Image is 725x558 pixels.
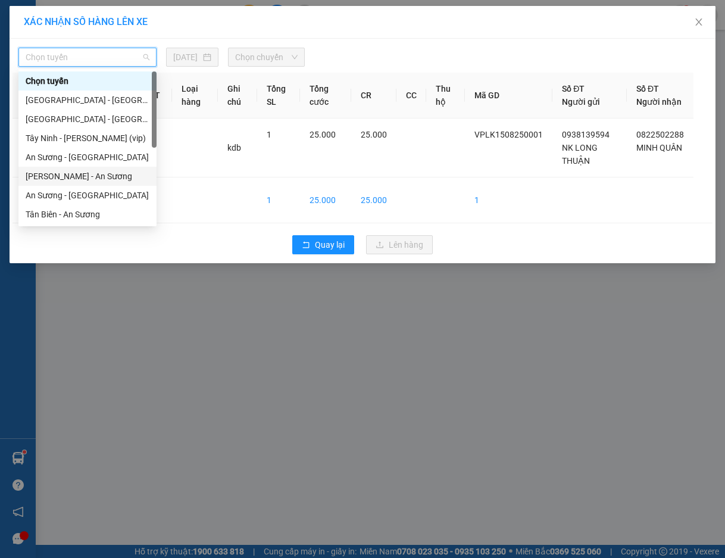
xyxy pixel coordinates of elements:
div: Chọn tuyến [26,74,149,88]
th: Tổng SL [257,73,300,119]
strong: ĐỒNG PHƯỚC [94,7,163,17]
span: Người gửi [562,97,600,107]
div: Chọn tuyến [18,71,157,91]
span: 25.000 [310,130,336,139]
button: Close [682,6,715,39]
td: 1 [465,177,552,223]
span: 25.000 [361,130,387,139]
th: Tổng cước [300,73,351,119]
th: CC [396,73,426,119]
th: Thu hộ [426,73,465,119]
div: An Sương - Tân Biên [18,186,157,205]
div: An Sương - Châu Thành [18,148,157,167]
span: In ngày: [4,86,73,93]
th: STT [12,73,47,119]
div: [PERSON_NAME] - An Sương [26,170,149,183]
span: close [694,17,704,27]
span: 1 [267,130,271,139]
th: Mã GD [465,73,552,119]
div: An Sương - [GEOGRAPHIC_DATA] [26,189,149,202]
div: [GEOGRAPHIC_DATA] - [GEOGRAPHIC_DATA] (vip) [26,93,149,107]
div: [GEOGRAPHIC_DATA] - [GEOGRAPHIC_DATA] (vip) [26,113,149,126]
span: 0822502288 [636,130,684,139]
div: Châu Thành - An Sương [18,167,157,186]
span: XÁC NHẬN SỐ HÀNG LÊN XE [24,16,148,27]
th: CR [351,73,396,119]
button: uploadLên hàng [366,235,433,254]
img: logo [4,7,57,60]
td: 25.000 [351,177,396,223]
div: Tây Ninh - [PERSON_NAME] (vip) [26,132,149,145]
span: kdb [227,143,241,152]
td: 25.000 [300,177,351,223]
th: Loại hàng [172,73,218,119]
div: Tây Ninh - Hồ Chí Minh (vip) [18,129,157,148]
span: Số ĐT [636,84,659,93]
div: Hồ Chí Minh - Tây Ninh (vip) [18,91,157,110]
span: Hotline: 19001152 [94,53,146,60]
div: Hồ Chí Minh - Tây Ninh (vip) [18,110,157,129]
span: Chọn tuyến [26,48,149,66]
input: 15/08/2025 [173,51,201,64]
div: Tân Biên - An Sương [26,208,149,221]
span: VPLK1508250001 [60,76,125,85]
span: [PERSON_NAME]: [4,77,124,84]
span: 06:11:36 [DATE] [26,86,73,93]
div: Tân Biên - An Sương [18,205,157,224]
th: Ghi chú [218,73,257,119]
td: 1 [12,119,47,177]
span: ----------------------------------------- [32,64,146,74]
span: VPLK1508250001 [474,130,543,139]
td: 1 [257,177,300,223]
button: rollbackQuay lại [292,235,354,254]
span: Chọn chuyến [235,48,298,66]
span: Người nhận [636,97,682,107]
div: An Sương - [GEOGRAPHIC_DATA] [26,151,149,164]
span: Quay lại [315,238,345,251]
span: Bến xe [GEOGRAPHIC_DATA] [94,19,160,34]
span: rollback [302,241,310,250]
span: MINH QUÂN [636,143,682,152]
span: Số ĐT [562,84,585,93]
span: 0938139594 [562,130,610,139]
span: NK LONG THUẬN [562,143,598,166]
span: 01 Võ Văn Truyện, KP.1, Phường 2 [94,36,164,51]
